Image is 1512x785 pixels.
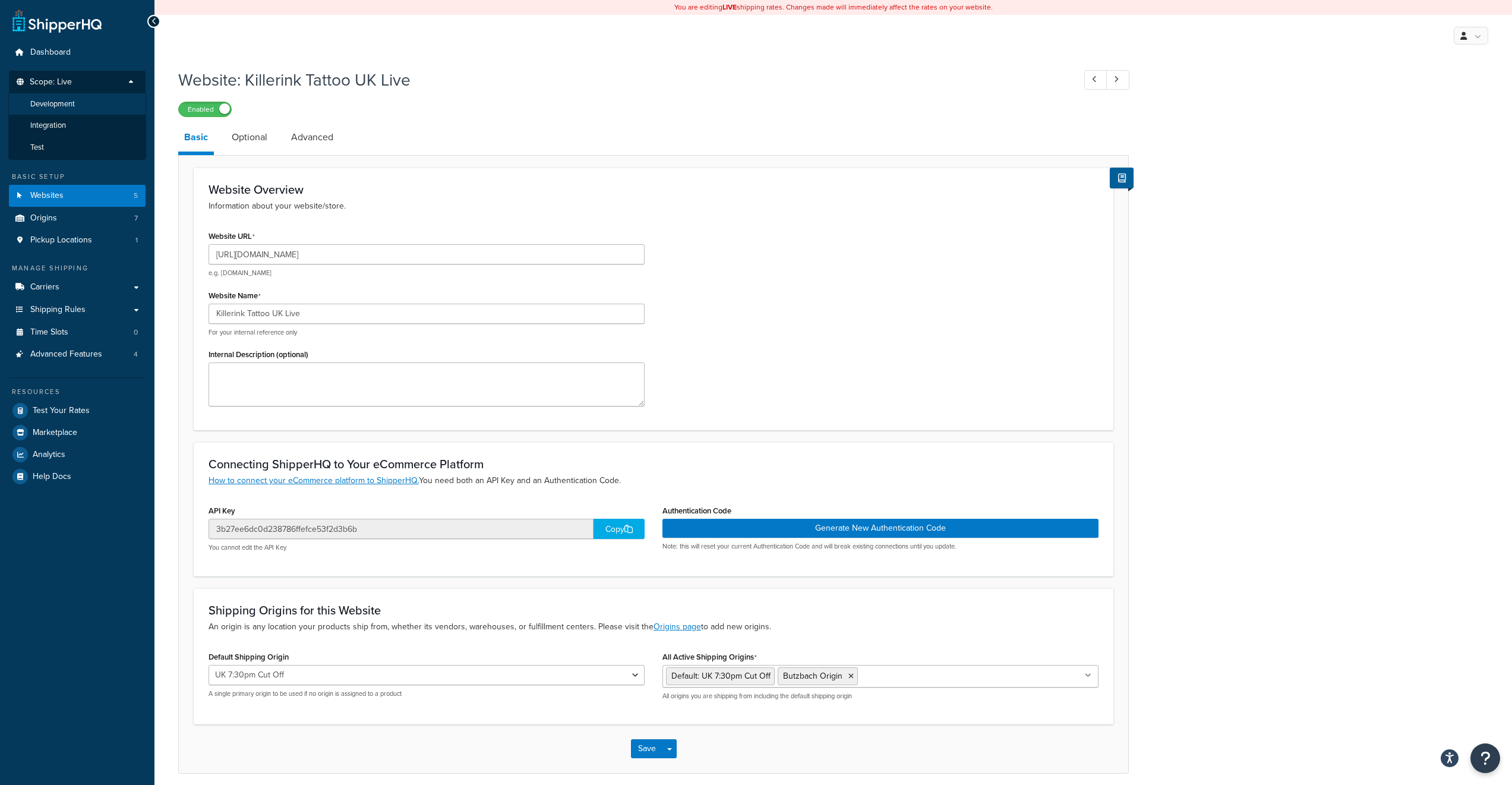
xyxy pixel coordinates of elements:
[662,652,757,662] label: All Active Shipping Origins
[209,291,261,301] label: Website Name
[1084,70,1107,90] a: Previous Record
[594,519,645,539] div: Copy
[30,305,86,315] span: Shipping Rules
[9,321,146,343] a: Time Slots0
[135,235,138,245] span: 1
[134,191,138,201] span: 5
[8,137,146,159] li: Test
[783,670,842,682] span: Butzbach Origin
[30,349,102,360] span: Advanced Features
[134,327,138,338] span: 0
[209,543,645,552] p: You cannot edit the API Key
[209,183,1099,196] h3: Website Overview
[178,68,1062,92] h1: Website: Killerink Tattoo UK Live
[9,185,146,207] li: Websites
[209,652,289,661] label: Default Shipping Origin
[9,444,146,465] a: Analytics
[9,422,146,443] a: Marketplace
[209,474,419,487] a: How to connect your eCommerce platform to ShipperHQ.
[209,328,645,337] p: For your internal reference only
[662,506,731,515] label: Authentication Code
[209,232,255,241] label: Website URL
[30,213,57,223] span: Origins
[209,474,1099,487] p: You need both an API Key and an Authentication Code.
[226,123,273,152] a: Optional
[631,739,663,758] button: Save
[209,506,235,515] label: API Key
[209,350,308,359] label: Internal Description (optional)
[30,48,71,58] span: Dashboard
[9,343,146,365] a: Advanced Features4
[9,276,146,298] a: Carriers
[30,77,72,87] span: Scope: Live
[33,450,65,460] span: Analytics
[134,349,138,360] span: 4
[9,400,146,421] a: Test Your Rates
[30,282,59,292] span: Carriers
[1110,168,1134,188] button: Show Help Docs
[662,519,1099,538] button: Generate New Authentication Code
[179,102,231,116] label: Enabled
[654,620,701,633] a: Origins page
[33,428,77,438] span: Marketplace
[662,542,1099,551] p: Note: this will reset your current Authentication Code and will break existing connections until ...
[33,406,90,416] span: Test Your Rates
[722,2,737,12] b: LIVE
[30,121,66,131] span: Integration
[9,42,146,64] a: Dashboard
[30,235,92,245] span: Pickup Locations
[662,692,1099,701] p: All origins you are shipping from including the default shipping origin
[9,185,146,207] a: Websites5
[209,620,1099,633] p: An origin is any location your products ship from, whether its vendors, warehouses, or fulfillmen...
[9,207,146,229] a: Origins7
[30,143,44,153] span: Test
[209,604,1099,617] h3: Shipping Origins for this Website
[209,458,1099,471] h3: Connecting ShipperHQ to Your eCommerce Platform
[209,689,645,698] p: A single primary origin to be used if no origin is assigned to a product
[8,93,146,115] li: Development
[9,466,146,487] a: Help Docs
[209,200,1099,213] p: Information about your website/store.
[9,299,146,321] a: Shipping Rules
[209,269,645,278] p: e.g. [DOMAIN_NAME]
[9,172,146,182] div: Basic Setup
[1106,70,1129,90] a: Next Record
[8,115,146,137] li: Integration
[9,207,146,229] li: Origins
[9,229,146,251] a: Pickup Locations1
[30,327,68,338] span: Time Slots
[9,343,146,365] li: Advanced Features
[178,123,214,155] a: Basic
[671,670,771,682] span: Default: UK 7:30pm Cut Off
[134,213,138,223] span: 7
[9,387,146,397] div: Resources
[9,229,146,251] li: Pickup Locations
[30,99,75,109] span: Development
[285,123,339,152] a: Advanced
[30,191,64,201] span: Websites
[1470,743,1500,773] button: Open Resource Center
[9,263,146,273] div: Manage Shipping
[33,472,71,482] span: Help Docs
[9,321,146,343] li: Time Slots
